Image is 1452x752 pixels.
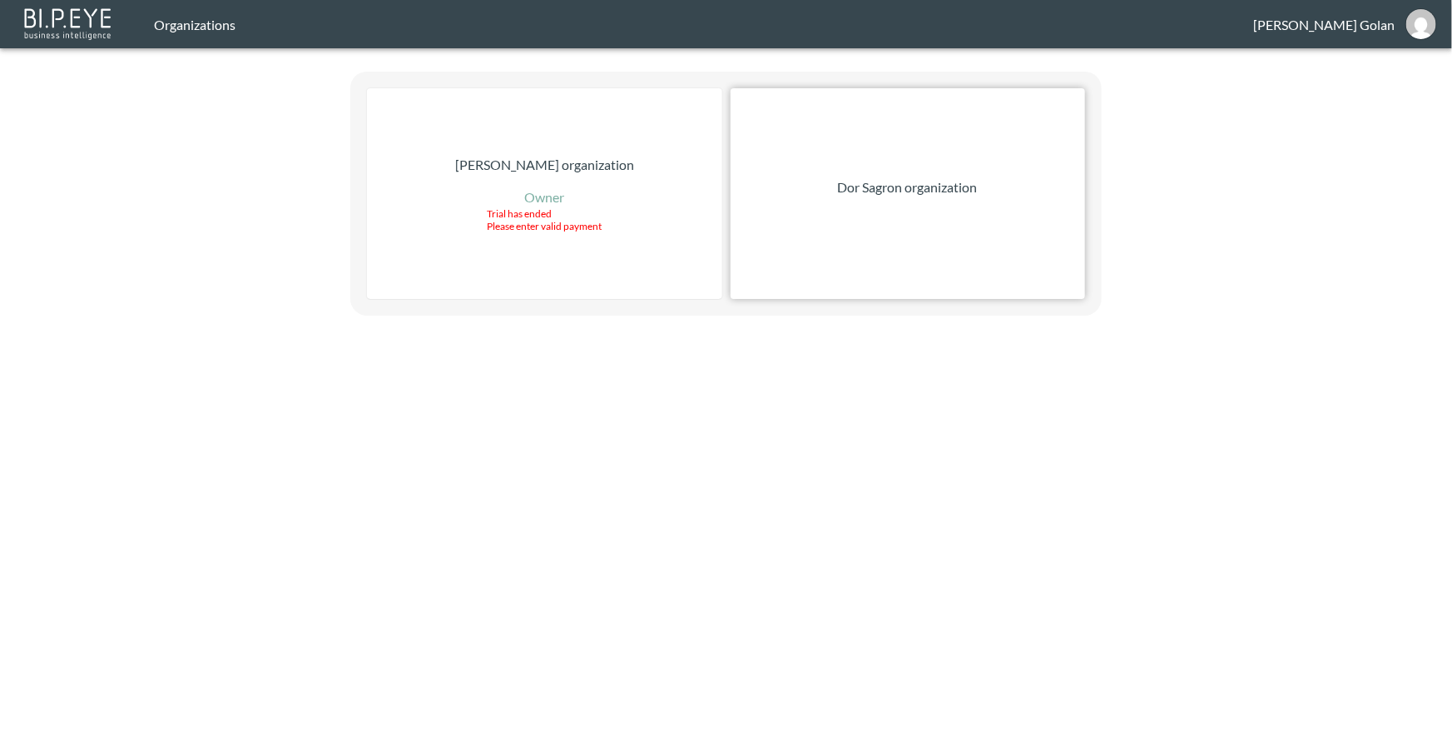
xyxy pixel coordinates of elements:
p: [PERSON_NAME] organization [455,155,634,175]
p: Owner [524,187,564,207]
div: [PERSON_NAME] Golan [1253,17,1395,32]
button: amir@ibi.co.il [1395,4,1448,44]
img: bipeye-logo [21,4,116,42]
div: Organizations [154,17,1253,32]
div: Trial has ended Please enter valid payment [487,207,602,232]
img: b60eb1e829f882aa23219c725e57e04d [1406,9,1436,39]
p: Dor Sagron organization [838,177,978,197]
